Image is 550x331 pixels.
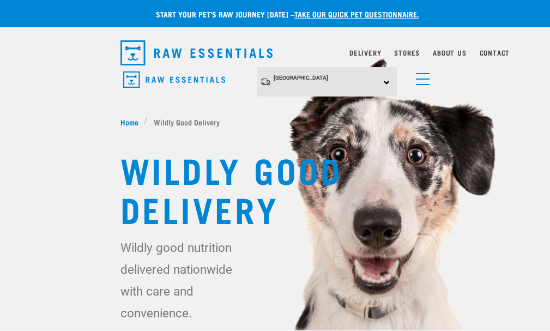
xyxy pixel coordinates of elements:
[123,71,225,88] img: Raw Essentials Logo
[120,237,244,324] p: Wildly good nutrition delivered nationwide with care and convenience.
[120,149,430,228] h1: Wildly Good Delivery
[120,116,144,128] a: Home
[394,51,420,55] a: Stores
[120,40,273,65] img: Raw Essentials Logo
[433,51,466,55] a: About Us
[112,36,439,70] nav: dropdown navigation
[480,51,510,55] a: Contact
[410,67,430,86] a: menu
[274,75,328,81] span: [GEOGRAPHIC_DATA]
[260,77,271,86] img: van-moving.png
[120,116,138,128] span: Home
[120,116,430,128] nav: breadcrumbs
[294,12,419,16] a: take our quick pet questionnaire.
[349,51,381,55] a: Delivery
